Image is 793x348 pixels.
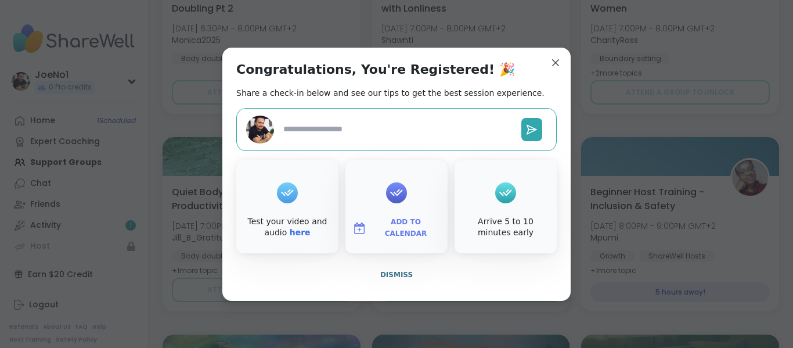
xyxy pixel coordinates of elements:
[352,221,366,235] img: ShareWell Logomark
[290,228,311,237] a: here
[457,216,554,239] div: Arrive 5 to 10 minutes early
[371,217,441,239] span: Add to Calendar
[236,87,545,99] h2: Share a check-in below and see our tips to get the best session experience.
[236,263,557,287] button: Dismiss
[246,116,274,143] img: JoeNo1
[380,271,413,279] span: Dismiss
[348,216,445,241] button: Add to Calendar
[239,216,336,239] div: Test your video and audio
[236,62,515,78] h1: Congratulations, You're Registered! 🎉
